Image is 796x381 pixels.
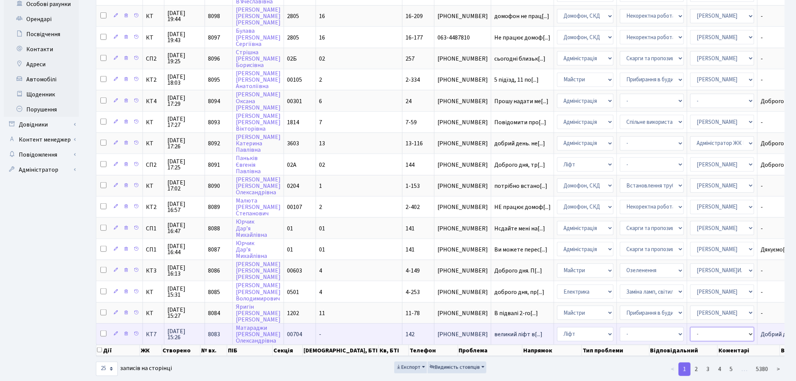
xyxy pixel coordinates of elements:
span: КТ [146,183,161,189]
span: КТ3 [146,268,161,274]
span: 4-149 [406,267,420,275]
span: 16-177 [406,34,423,42]
span: [DATE] 19:44 [167,10,202,22]
span: 16 [319,12,325,20]
span: [DATE] 16:13 [167,265,202,277]
span: 2805 [287,12,299,20]
th: Тип проблеми [582,345,649,356]
span: 7-59 [406,118,417,126]
span: [DATE] 15:27 [167,307,202,319]
th: ПІБ [227,345,273,356]
span: 4 [319,288,322,296]
a: Яригін[PERSON_NAME][PERSON_NAME] [236,303,281,324]
span: КТ2 [146,204,161,210]
span: [PHONE_NUMBER] [437,204,488,210]
span: 0204 [287,182,299,190]
span: 8086 [208,267,220,275]
span: Дякуємо[...] [761,245,790,254]
span: 1-153 [406,182,420,190]
span: 141 [406,224,415,233]
span: 02А [287,161,296,169]
th: [DEMOGRAPHIC_DATA], БТІ [303,345,379,356]
span: [DATE] 17:25 [167,158,202,171]
span: 16 [319,34,325,42]
span: В підвалі 2-го[...] [494,309,538,317]
select: записів на сторінці [96,362,118,376]
a: Орендарі [4,12,79,27]
th: Телефон [409,345,458,356]
a: Порушення [4,102,79,117]
span: [PHONE_NUMBER] [437,268,488,274]
th: Створено [162,345,201,356]
span: 00105 [287,76,302,84]
span: КТ [146,140,161,146]
span: СП1 [146,226,161,232]
a: Повідомлення [4,147,79,162]
span: 8092 [208,139,220,148]
span: [DATE] 19:43 [167,31,202,43]
a: Автомобілі [4,72,79,87]
a: Щоденник [4,87,79,102]
span: 00107 [287,203,302,211]
a: [PERSON_NAME][PERSON_NAME]Анатоліївна [236,69,281,90]
span: 6 [319,97,322,105]
span: 16-209 [406,12,423,20]
span: Експорт [396,364,421,371]
span: КТ [146,289,161,295]
span: КТ [146,13,161,19]
span: 063-4487810 [437,35,488,41]
a: ЮрчикДар’яМихайлівна [236,218,267,239]
span: 1 [319,182,322,190]
a: [PERSON_NAME][PERSON_NAME][PERSON_NAME] [236,6,281,27]
a: ПаньківЄвгеніяПавлівна [236,154,261,175]
span: 8085 [208,288,220,296]
span: [PHONE_NUMBER] [437,183,488,189]
a: 3 [702,363,714,376]
span: Нсдайте мені на[...] [494,224,545,233]
span: 4-253 [406,288,420,296]
a: [PERSON_NAME][PERSON_NAME]Вікторівна [236,112,281,133]
span: [DATE] 16:57 [167,201,202,213]
span: 8091 [208,161,220,169]
span: 00301 [287,97,302,105]
span: 02Б [287,55,297,63]
span: [PHONE_NUMBER] [437,310,488,316]
span: 3603 [287,139,299,148]
span: [DATE] 19:25 [167,52,202,64]
span: 5 підїзд, 11 по[...] [494,76,539,84]
span: 4 [319,267,322,275]
span: СП2 [146,56,161,62]
span: Прошу надати ме[...] [494,97,548,105]
span: [PHONE_NUMBER] [437,13,488,19]
th: Дії [96,345,140,356]
span: [DATE] 17:26 [167,137,202,149]
label: записів на сторінці [96,362,172,376]
span: 141 [406,245,415,254]
a: Стрішна[PERSON_NAME]Борисівна [236,48,281,69]
span: [PHONE_NUMBER] [437,77,488,83]
span: [PHONE_NUMBER] [437,162,488,168]
span: [PHONE_NUMBER] [437,140,488,146]
a: Посвідчення [4,27,79,42]
span: 1814 [287,118,299,126]
span: [DATE] 15:26 [167,328,202,340]
a: 5380 [752,363,773,376]
span: Доброго дня, тр[...] [494,161,545,169]
a: Адреси [4,57,79,72]
span: 11-78 [406,309,420,317]
span: 13 [319,139,325,148]
span: 7 [319,118,322,126]
span: КТ [146,119,161,125]
span: [DATE] 18:03 [167,74,202,86]
span: 8095 [208,76,220,84]
span: [PHONE_NUMBER] [437,289,488,295]
span: 142 [406,330,415,338]
span: 144 [406,161,415,169]
th: Проблема [458,345,523,356]
a: [PERSON_NAME][PERSON_NAME]Олександрівна [236,175,281,197]
span: 2-334 [406,76,420,84]
th: № вх. [201,345,227,356]
span: 2 [319,76,322,84]
span: 02 [319,55,325,63]
button: Видимість стовпців [428,362,486,373]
